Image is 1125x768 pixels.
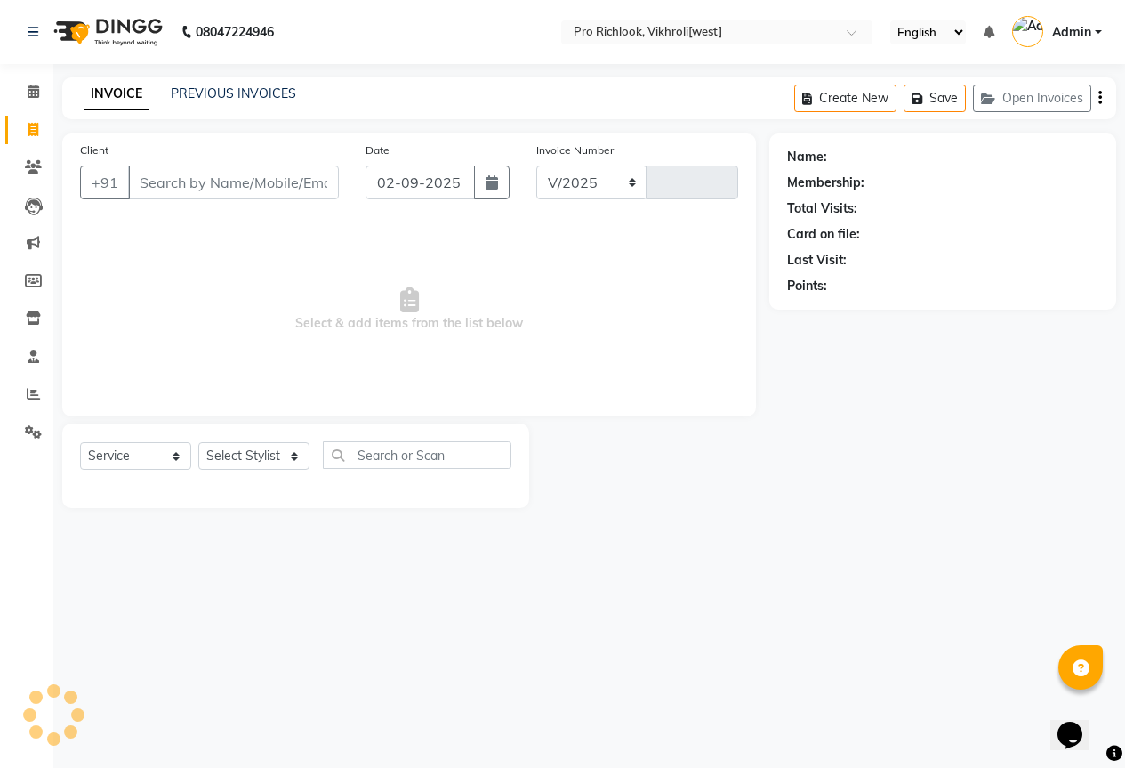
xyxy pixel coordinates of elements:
div: Membership: [787,174,864,192]
button: Create New [794,85,896,112]
div: Last Visit: [787,251,847,270]
span: Admin [1052,23,1091,42]
span: Select & add items from the list below [80,221,738,399]
b: 08047224946 [196,7,274,57]
label: Invoice Number [536,142,614,158]
img: logo [45,7,167,57]
iframe: chat widget [1050,697,1107,750]
input: Search or Scan [323,441,511,469]
a: PREVIOUS INVOICES [171,85,296,101]
button: Open Invoices [973,85,1091,112]
div: Name: [787,148,827,166]
div: Points: [787,277,827,295]
div: Total Visits: [787,199,857,218]
button: Save [904,85,966,112]
div: Card on file: [787,225,860,244]
label: Date [366,142,390,158]
img: Admin [1012,16,1043,47]
button: +91 [80,166,130,199]
input: Search by Name/Mobile/Email/Code [128,166,339,199]
label: Client [80,142,108,158]
a: INVOICE [84,78,149,110]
